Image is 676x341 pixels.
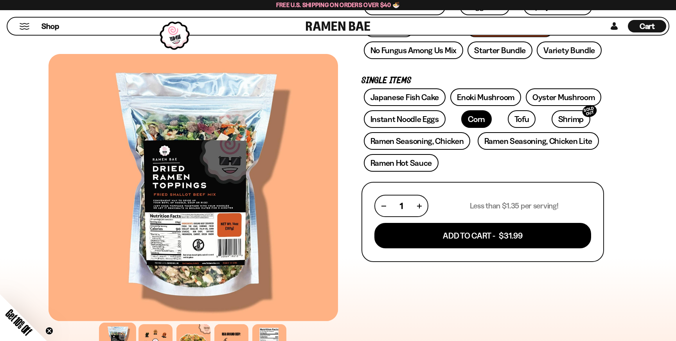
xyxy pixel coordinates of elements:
div: SOLD OUT [581,104,598,119]
a: Variety Bundle [537,41,602,59]
div: Cart [628,18,666,35]
button: Mobile Menu Trigger [19,23,30,30]
a: Ramen Hot Sauce [364,154,439,172]
p: Less than $1.35 per serving! [470,201,559,211]
button: Add To Cart - $31.99 [374,223,591,248]
a: Oyster Mushroom [526,88,602,106]
a: Ramen Seasoning, Chicken Lite [478,132,599,150]
button: Close teaser [45,327,53,335]
a: No Fungus Among Us Mix [364,41,463,59]
a: Instant Noodle Eggs [364,110,446,128]
a: Starter Bundle [467,41,532,59]
span: 1 [400,201,403,211]
span: Cart [640,22,655,31]
a: Japanese Fish Cake [364,88,446,106]
a: Corn [461,110,492,128]
a: Shop [41,20,59,32]
p: Single Items [361,77,604,84]
a: Tofu [508,110,536,128]
a: Ramen Seasoning, Chicken [364,132,471,150]
span: Free U.S. Shipping on Orders over $40 🍜 [276,1,400,9]
span: Get 10% Off [4,307,34,337]
span: Shop [41,21,59,32]
a: Enoki Mushroom [450,88,521,106]
a: ShrimpSOLD OUT [552,110,590,128]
